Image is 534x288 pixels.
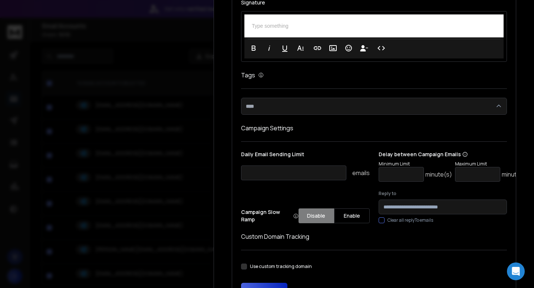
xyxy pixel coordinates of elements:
button: Italic (⌘I) [262,41,276,56]
h1: Campaign Settings [241,124,507,133]
button: Bold (⌘B) [247,41,261,56]
button: Disable [299,208,334,223]
button: Enable [334,208,370,223]
h1: Custom Domain Tracking [241,232,507,241]
p: emails [352,168,370,177]
p: Campaign Slow Ramp [241,208,299,223]
button: Emoticons [342,41,356,56]
p: minute(s) [502,170,528,179]
button: Insert Image (⌘P) [326,41,340,56]
label: Reply to [379,191,507,197]
label: Use custom tracking domain [250,264,312,269]
button: Insert Unsubscribe Link [357,41,371,56]
p: minute(s) [425,170,452,179]
h1: Tags [241,71,255,80]
label: Clear all replyTo emails [388,217,433,223]
p: Minimum Limit [379,161,452,167]
p: Maximum Limit [455,161,528,167]
button: Insert Link (⌘K) [310,41,324,56]
p: Daily Email Sending Limit [241,151,370,161]
button: Code View [374,41,388,56]
div: Open Intercom Messenger [507,262,525,280]
p: Delay between Campaign Emails [379,151,528,158]
button: More Text [293,41,307,56]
